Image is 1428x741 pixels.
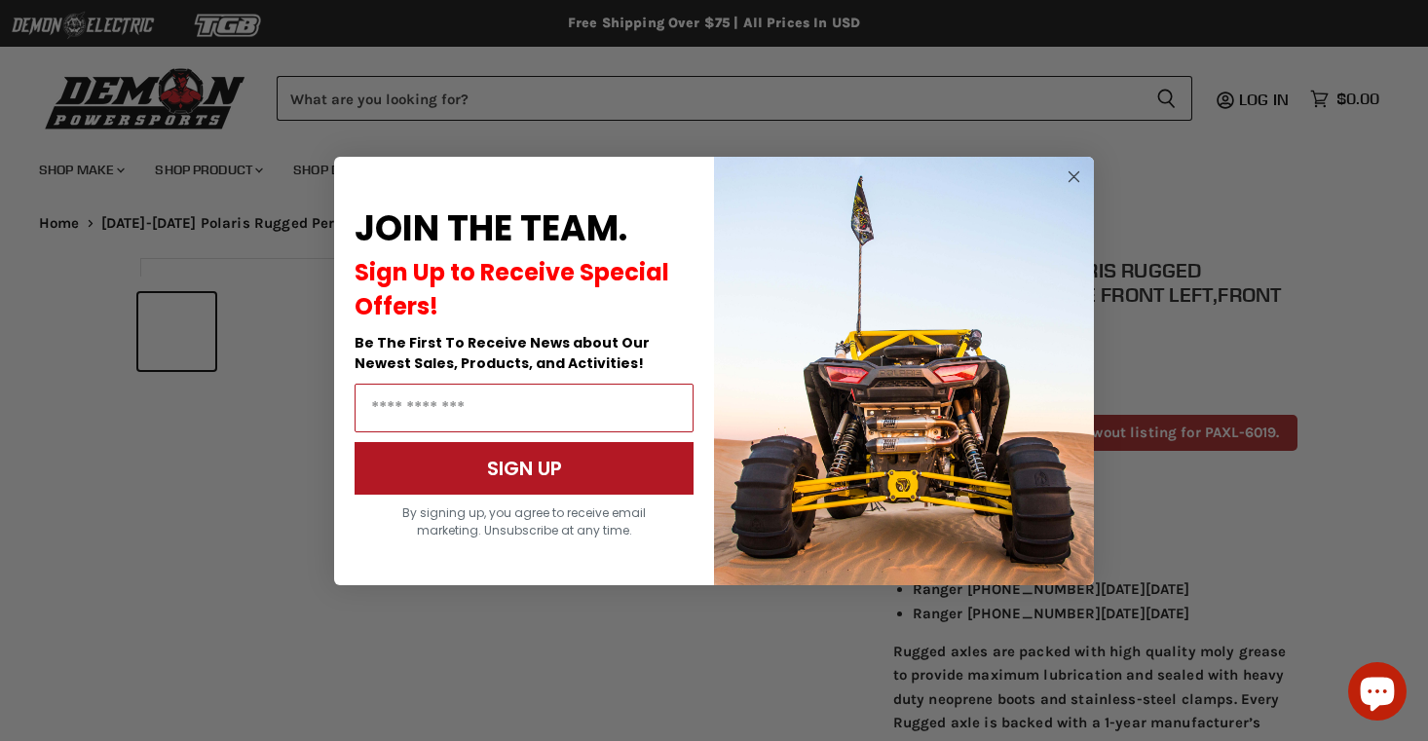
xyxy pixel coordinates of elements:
span: By signing up, you agree to receive email marketing. Unsubscribe at any time. [402,504,646,538]
img: a9095488-b6e7-41ba-879d-588abfab540b.jpeg [714,157,1094,585]
input: Email Address [355,384,694,432]
button: Close dialog [1062,165,1086,189]
button: SIGN UP [355,442,694,495]
span: Be The First To Receive News about Our Newest Sales, Products, and Activities! [355,333,650,373]
span: JOIN THE TEAM. [355,204,627,253]
inbox-online-store-chat: Shopify online store chat [1342,662,1412,725]
span: Sign Up to Receive Special Offers! [355,256,669,322]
